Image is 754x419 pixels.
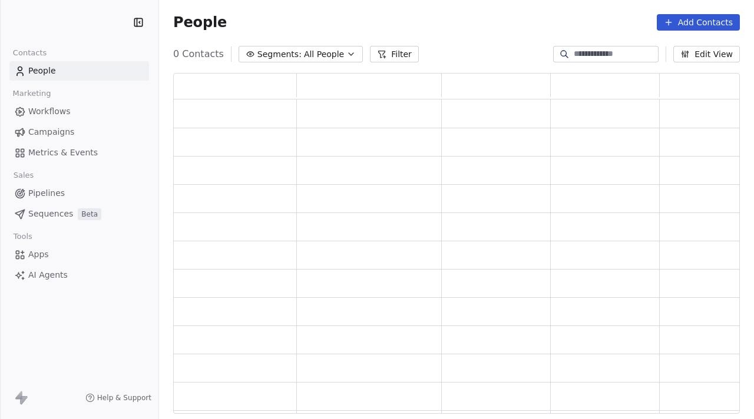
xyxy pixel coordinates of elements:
[78,208,101,220] span: Beta
[97,393,151,403] span: Help & Support
[9,184,149,203] a: Pipelines
[8,85,56,102] span: Marketing
[673,46,740,62] button: Edit View
[304,48,344,61] span: All People
[28,248,49,261] span: Apps
[657,14,740,31] button: Add Contacts
[9,204,149,224] a: SequencesBeta
[85,393,151,403] a: Help & Support
[28,147,98,159] span: Metrics & Events
[28,269,68,281] span: AI Agents
[28,65,56,77] span: People
[9,143,149,162] a: Metrics & Events
[9,102,149,121] a: Workflows
[173,14,227,31] span: People
[28,126,74,138] span: Campaigns
[28,187,65,199] span: Pipelines
[8,228,37,245] span: Tools
[9,265,149,285] a: AI Agents
[8,44,52,62] span: Contacts
[173,47,224,61] span: 0 Contacts
[8,167,39,184] span: Sales
[9,61,149,81] a: People
[257,48,302,61] span: Segments:
[370,46,419,62] button: Filter
[9,245,149,264] a: Apps
[28,208,73,220] span: Sequences
[9,122,149,142] a: Campaigns
[28,105,71,118] span: Workflows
